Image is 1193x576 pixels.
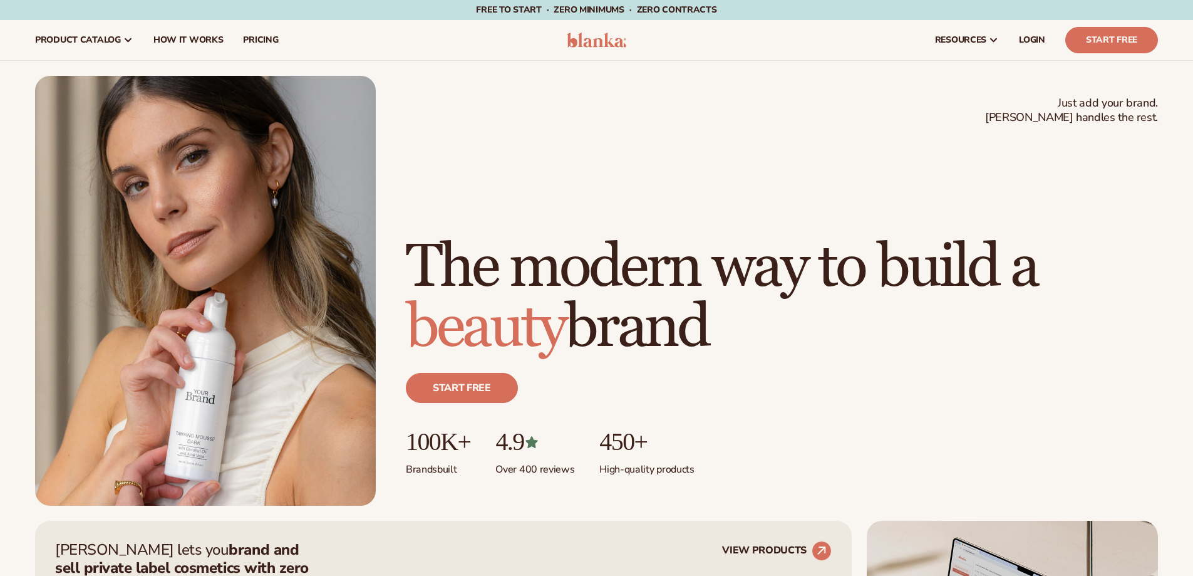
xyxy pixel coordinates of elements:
[476,4,716,16] span: Free to start · ZERO minimums · ZERO contracts
[143,20,234,60] a: How It Works
[1009,20,1055,60] a: LOGIN
[495,456,574,476] p: Over 400 reviews
[567,33,626,48] img: logo
[935,35,986,45] span: resources
[1019,35,1045,45] span: LOGIN
[599,456,694,476] p: High-quality products
[243,35,278,45] span: pricing
[599,428,694,456] p: 450+
[925,20,1009,60] a: resources
[406,428,470,456] p: 100K+
[35,76,376,506] img: Female holding tanning mousse.
[406,456,470,476] p: Brands built
[25,20,143,60] a: product catalog
[406,373,518,403] a: Start free
[406,291,565,364] span: beauty
[153,35,224,45] span: How It Works
[722,541,832,561] a: VIEW PRODUCTS
[406,238,1158,358] h1: The modern way to build a brand
[1065,27,1158,53] a: Start Free
[233,20,288,60] a: pricing
[35,35,121,45] span: product catalog
[495,428,574,456] p: 4.9
[985,96,1158,125] span: Just add your brand. [PERSON_NAME] handles the rest.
